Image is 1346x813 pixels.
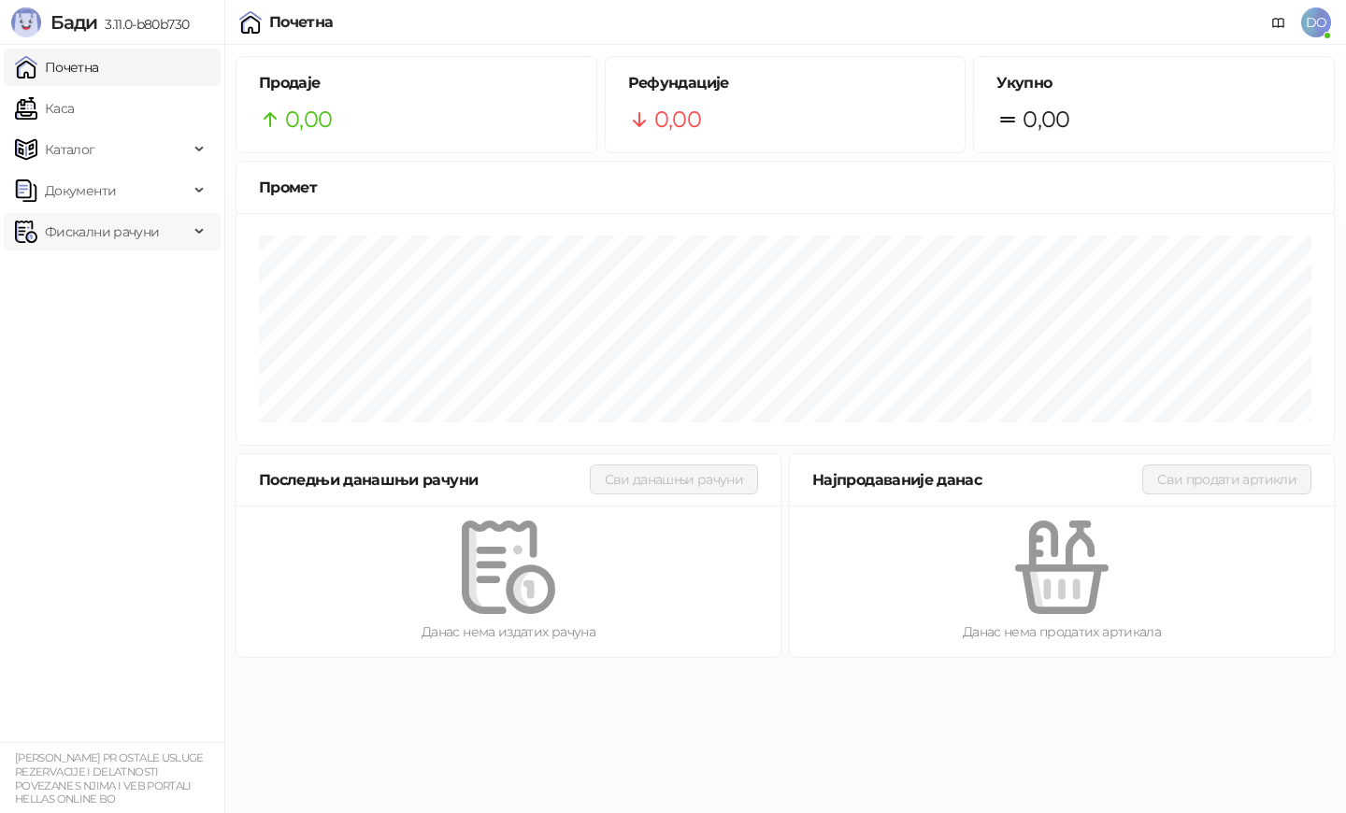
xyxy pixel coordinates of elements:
small: [PERSON_NAME] PR OSTALE USLUGE REZERVACIJE I DELATNOSTI POVEZANE S NJIMA I VEB PORTALI HELLAS ONL... [15,751,204,806]
a: Почетна [15,49,99,86]
h5: Укупно [996,72,1311,94]
span: 0,00 [654,102,701,137]
div: Најпродаваније данас [812,468,1142,492]
div: Промет [259,176,1311,199]
button: Сви продати артикли [1142,464,1311,494]
h5: Продаје [259,72,574,94]
span: 0,00 [285,102,332,137]
span: Бади [50,11,97,34]
a: Каса [15,90,74,127]
span: Документи [45,172,116,209]
span: 0,00 [1023,102,1069,137]
span: Каталог [45,131,95,168]
button: Сви данашњи рачуни [590,464,758,494]
div: Почетна [269,15,334,30]
div: Последњи данашњи рачуни [259,468,590,492]
h5: Рефундације [628,72,943,94]
span: 3.11.0-b80b730 [97,16,189,33]
span: DO [1301,7,1331,37]
span: Фискални рачуни [45,213,159,250]
img: Logo [11,7,41,37]
div: Данас нема издатих рачуна [266,621,751,642]
a: Документација [1264,7,1294,37]
div: Данас нема продатих артикала [820,621,1304,642]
